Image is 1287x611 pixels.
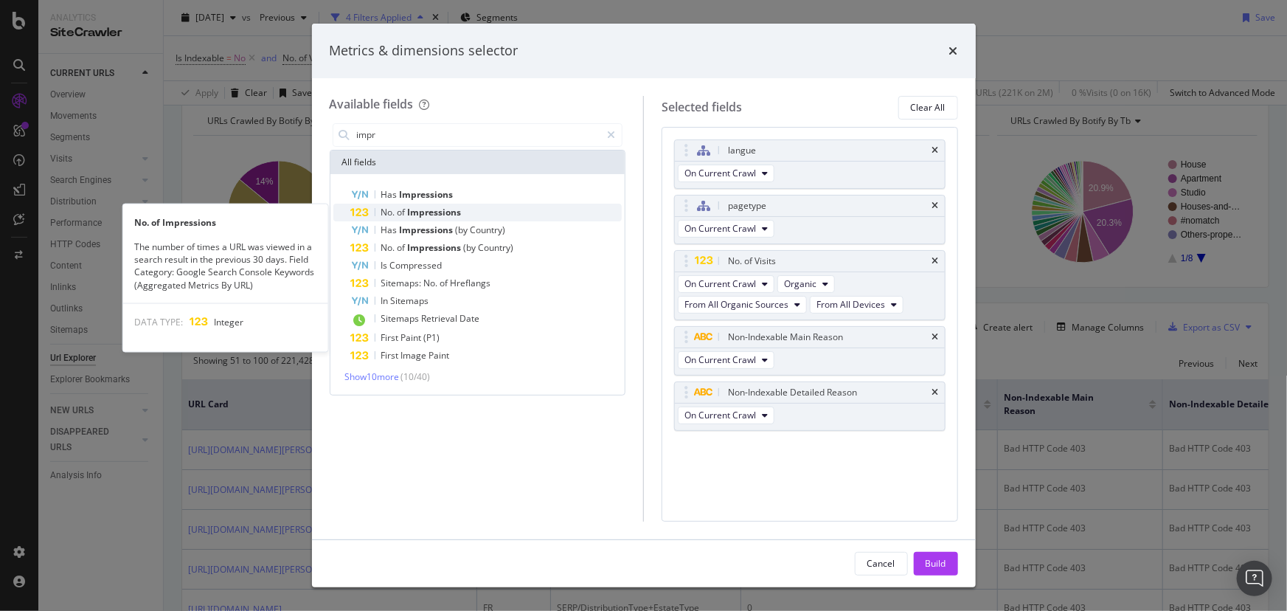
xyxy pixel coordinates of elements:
[932,388,939,397] div: times
[932,333,939,342] div: times
[451,277,491,289] span: Hreflangs
[932,257,939,266] div: times
[391,294,429,307] span: Sitemaps
[728,143,756,158] div: langue
[728,330,843,345] div: Non-Indexable Main Reason
[684,277,756,290] span: On Current Crawl
[330,96,414,112] div: Available fields
[674,250,946,320] div: No. of VisitstimesOn Current CrawlOrganicFrom All Organic SourcesFrom All Devices
[345,370,400,383] span: Show 10 more
[949,41,958,61] div: times
[678,407,774,424] button: On Current Crawl
[381,206,398,218] span: No.
[330,41,518,61] div: Metrics & dimensions selector
[678,351,774,369] button: On Current Crawl
[898,96,958,120] button: Clear All
[355,124,601,146] input: Search by field name
[398,206,408,218] span: of
[479,241,514,254] span: Country)
[684,167,756,179] span: On Current Crawl
[398,241,408,254] span: of
[914,552,958,576] button: Build
[674,326,946,376] div: Non-Indexable Main ReasontimesOn Current Crawl
[400,224,456,236] span: Impressions
[464,241,479,254] span: (by
[381,188,400,201] span: Has
[728,385,857,400] div: Non-Indexable Detailed Reason
[381,312,422,325] span: Sitemaps
[855,552,908,576] button: Cancel
[684,298,788,311] span: From All Organic Sources
[401,370,431,383] span: ( 10 / 40 )
[381,277,424,289] span: Sitemaps:
[381,259,390,272] span: Is
[381,224,400,236] span: Has
[440,277,451,289] span: of
[926,557,946,570] div: Build
[674,195,946,244] div: pagetypetimesOn Current Crawl
[401,331,424,344] span: Paint
[810,296,903,314] button: From All Devices
[460,312,480,325] span: Date
[408,206,462,218] span: Impressions
[424,277,440,289] span: No.
[932,146,939,155] div: times
[312,24,976,587] div: modal
[684,222,756,235] span: On Current Crawl
[911,101,946,114] div: Clear All
[122,241,327,291] div: The number of times a URL was viewed in a search result in the previous 30 days. Field Category: ...
[408,241,464,254] span: Impressions
[678,296,807,314] button: From All Organic Sources
[429,349,450,362] span: Paint
[816,298,885,311] span: From All Devices
[728,199,766,213] div: pagetype
[728,254,776,269] div: No. of Visits
[662,99,742,116] div: Selected fields
[122,216,327,229] div: No. of Impressions
[867,557,895,570] div: Cancel
[471,224,506,236] span: Country)
[381,331,401,344] span: First
[674,139,946,189] div: languetimesOn Current Crawl
[401,349,429,362] span: Image
[456,224,471,236] span: (by
[777,275,835,293] button: Organic
[381,241,398,254] span: No.
[381,294,391,307] span: In
[330,151,625,174] div: All fields
[674,382,946,431] div: Non-Indexable Detailed ReasontimesOn Current Crawl
[678,220,774,238] button: On Current Crawl
[1237,561,1272,596] div: Open Intercom Messenger
[684,353,756,366] span: On Current Crawl
[381,349,401,362] span: First
[400,188,454,201] span: Impressions
[678,165,774,182] button: On Current Crawl
[684,409,756,421] span: On Current Crawl
[390,259,443,272] span: Compressed
[784,277,816,290] span: Organic
[678,275,774,293] button: On Current Crawl
[424,331,440,344] span: (P1)
[932,201,939,210] div: times
[422,312,460,325] span: Retrieval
